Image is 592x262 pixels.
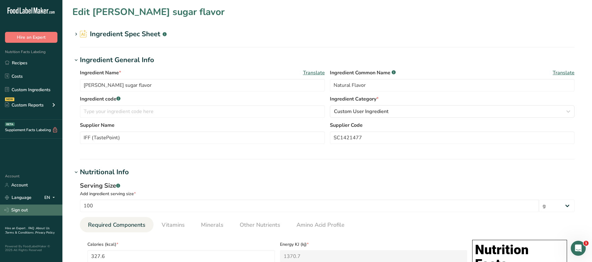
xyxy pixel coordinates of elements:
[5,122,15,126] div: BETA
[5,245,57,252] div: Powered By FoodLabelMaker © 2025 All Rights Reserved
[35,230,55,235] a: Privacy Policy
[330,131,575,144] input: Type your supplier code here
[571,241,586,256] iframe: Intercom live chat
[28,226,36,230] a: FAQ .
[5,32,57,43] button: Hire an Expert
[80,131,325,144] input: Type your supplier name here
[72,5,225,19] h1: Edit [PERSON_NAME] sugar flavor
[330,121,575,129] label: Supplier Code
[80,79,325,91] input: Type your ingredient name here
[303,69,325,77] span: Translate
[584,241,589,246] span: 1
[280,241,467,248] span: Energy KJ (kj)
[240,221,280,229] span: Other Nutrients
[296,221,345,229] span: Amino Acid Profile
[330,105,575,118] button: Custom User Ingredient
[201,221,223,229] span: Minerals
[5,192,32,203] a: Language
[80,105,325,118] input: Type your ingredient code here
[80,167,129,177] div: Nutritional Info
[80,190,575,197] div: Add ingredient serving size
[162,221,185,229] span: Vitamins
[88,221,145,229] span: Required Components
[5,226,50,235] a: About Us .
[334,108,389,115] span: Custom User Ingredient
[80,95,325,103] label: Ingredient code
[330,79,575,91] input: Type an alternate ingredient name if you have
[80,69,121,77] span: Ingredient Name
[44,194,57,201] div: EN
[5,97,14,101] div: NEW
[5,230,35,235] a: Terms & Conditions .
[553,69,575,77] span: Translate
[80,200,539,212] input: Type your serving size here
[87,241,275,248] span: Calories (kcal)
[80,181,575,190] div: Serving Size
[80,55,154,65] div: Ingredient General Info
[5,102,44,108] div: Custom Reports
[330,69,396,77] span: Ingredient Common Name
[80,121,325,129] label: Supplier Name
[80,29,167,39] h2: Ingredient Spec Sheet
[330,95,575,103] label: Ingredient Category
[5,226,27,230] a: Hire an Expert .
